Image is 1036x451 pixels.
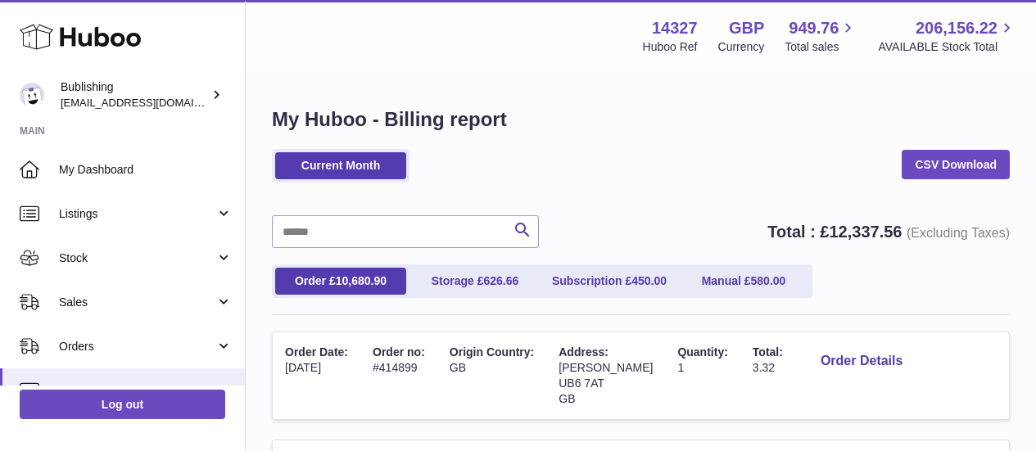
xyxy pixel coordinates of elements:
span: My Dashboard [59,162,233,178]
span: Total: [753,345,783,359]
span: Quantity: [677,345,727,359]
span: 206,156.22 [916,17,998,39]
span: 12,337.56 [829,223,902,241]
h1: My Huboo - Billing report [272,106,1010,133]
a: CSV Download [902,150,1010,179]
span: 949.76 [789,17,839,39]
span: [PERSON_NAME] [559,361,653,374]
span: Sales [59,295,215,310]
span: 580.00 [751,274,786,287]
span: 450.00 [631,274,667,287]
span: Stock [59,250,215,266]
span: Order Date: [285,345,348,359]
span: Order no: [373,345,425,359]
span: Listings [59,206,215,222]
span: AVAILABLE Stock Total [878,39,1016,55]
div: Currency [718,39,765,55]
a: 949.76 Total sales [785,17,857,55]
td: GB [437,332,546,419]
span: 10,680.90 [336,274,387,287]
a: Order £10,680.90 [275,268,406,295]
strong: GBP [729,17,764,39]
td: 1 [665,332,740,419]
span: Total sales [785,39,857,55]
a: Current Month [275,152,406,179]
strong: 14327 [652,17,698,39]
a: Log out [20,390,225,419]
span: (Excluding Taxes) [907,226,1010,240]
span: Orders [59,339,215,354]
span: 626.66 [483,274,518,287]
td: #414899 [360,332,437,419]
span: Origin Country: [450,345,534,359]
span: GB [559,392,575,405]
span: UB6 7AT [559,377,604,390]
div: Huboo Ref [643,39,698,55]
a: Subscription £450.00 [544,268,675,295]
a: 206,156.22 AVAILABLE Stock Total [878,17,1016,55]
span: 3.32 [753,361,775,374]
span: [EMAIL_ADDRESS][DOMAIN_NAME] [61,96,241,109]
strong: Total : £ [767,223,1010,241]
a: Manual £580.00 [678,268,809,295]
div: Bublishing [61,79,208,110]
span: Usage [59,383,233,399]
td: [DATE] [273,332,360,419]
button: Order Details [808,345,916,378]
a: Storage £626.66 [409,268,541,295]
span: Address: [559,345,608,359]
img: internalAdmin-14327@internal.huboo.com [20,83,44,107]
